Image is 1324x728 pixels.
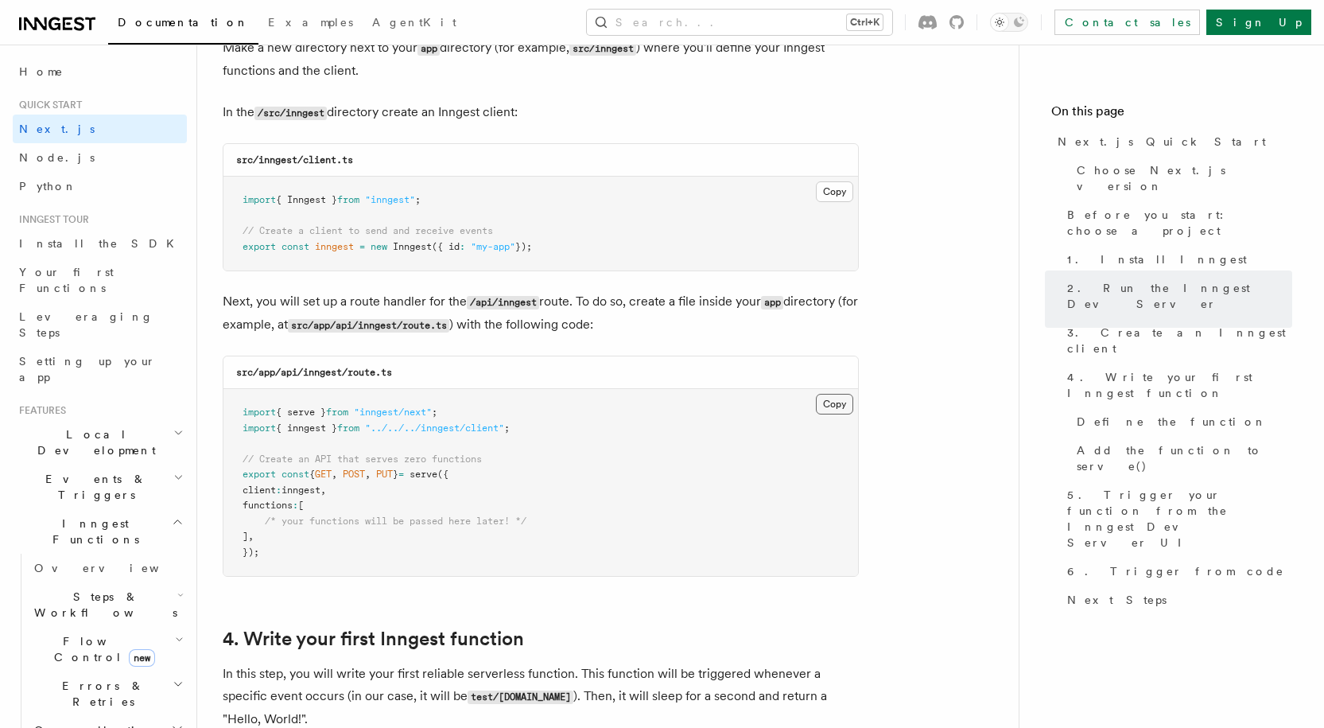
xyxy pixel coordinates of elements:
[1067,487,1292,551] span: 5. Trigger your function from the Inngest Dev Server UI
[243,500,293,511] span: functions
[326,407,348,418] span: from
[129,649,155,667] span: new
[376,469,393,480] span: PUT
[1061,274,1292,318] a: 2. Run the Inngest Dev Server
[415,194,421,205] span: ;
[243,422,276,434] span: import
[13,229,187,258] a: Install the SDK
[19,355,156,383] span: Setting up your app
[761,296,783,309] code: app
[363,5,466,43] a: AgentKit
[28,627,187,672] button: Flow Controlnew
[515,241,532,252] span: });
[13,426,173,458] span: Local Development
[315,469,332,480] span: GET
[990,13,1028,32] button: Toggle dark mode
[1058,134,1266,150] span: Next.js Quick Start
[315,241,354,252] span: inngest
[365,194,415,205] span: "inngest"
[332,469,337,480] span: ,
[19,266,114,294] span: Your first Functions
[1067,207,1292,239] span: Before you start: choose a project
[13,115,187,143] a: Next.js
[343,469,365,480] span: POST
[437,469,448,480] span: ({
[236,367,392,378] code: src/app/api/inngest/route.ts
[393,469,398,480] span: }
[1051,102,1292,127] h4: On this page
[13,404,66,417] span: Features
[13,57,187,86] a: Home
[268,16,353,29] span: Examples
[243,225,493,236] span: // Create a client to send and receive events
[1067,563,1284,579] span: 6. Trigger from code
[13,172,187,200] a: Python
[1067,369,1292,401] span: 4. Write your first Inngest function
[281,241,309,252] span: const
[19,151,95,164] span: Node.js
[19,310,153,339] span: Leveraging Steps
[28,678,173,710] span: Errors & Retries
[460,241,465,252] span: :
[359,241,365,252] span: =
[1061,557,1292,586] a: 6. Trigger from code
[223,290,859,337] p: Next, you will set up a route handler for the route. To do so, create a file inside your director...
[248,531,254,542] span: ,
[1061,318,1292,363] a: 3. Create an Inngest client
[288,319,449,333] code: src/app/api/inngest/route.ts
[1061,586,1292,614] a: Next Steps
[13,347,187,391] a: Setting up your app
[1206,10,1311,35] a: Sign Up
[1061,200,1292,245] a: Before you start: choose a project
[28,633,175,665] span: Flow Control
[13,302,187,347] a: Leveraging Steps
[223,628,524,650] a: 4. Write your first Inngest function
[19,123,95,135] span: Next.js
[276,407,326,418] span: { serve }
[243,485,276,496] span: client
[34,562,198,574] span: Overview
[223,101,859,124] p: In the directory create an Inngest client:
[108,5,258,45] a: Documentation
[254,107,327,120] code: /src/inngest
[847,14,883,30] kbd: Ctrl+K
[337,422,359,434] span: from
[28,589,177,621] span: Steps & Workflows
[243,547,259,558] span: });
[354,407,432,418] span: "inngest/next"
[371,241,387,252] span: new
[1077,442,1292,474] span: Add the function to serve()
[276,422,337,434] span: { inngest }
[243,469,276,480] span: export
[281,485,320,496] span: inngest
[1077,162,1292,194] span: Choose Next.js version
[19,237,184,250] span: Install the SDK
[276,194,337,205] span: { Inngest }
[337,194,359,205] span: from
[1054,10,1200,35] a: Contact sales
[293,500,298,511] span: :
[1051,127,1292,156] a: Next.js Quick Start
[243,531,248,542] span: ]
[19,180,77,193] span: Python
[19,64,64,80] span: Home
[243,454,482,465] span: // Create an API that serves zero functions
[28,672,187,716] button: Errors & Retries
[372,16,456,29] span: AgentKit
[569,42,636,56] code: src/inngest
[471,241,515,252] span: "my-app"
[13,143,187,172] a: Node.js
[309,469,315,480] span: {
[298,500,304,511] span: [
[816,394,853,415] button: Copy
[1077,414,1267,430] span: Define the function
[243,241,276,252] span: export
[365,422,504,434] span: "../../../inngest/client"
[410,469,437,480] span: serve
[467,296,539,309] code: /api/inngest
[504,422,510,434] span: ;
[1061,481,1292,557] a: 5. Trigger your function from the Inngest Dev Server UI
[13,99,82,111] span: Quick start
[13,471,173,503] span: Events & Triggers
[13,420,187,465] button: Local Development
